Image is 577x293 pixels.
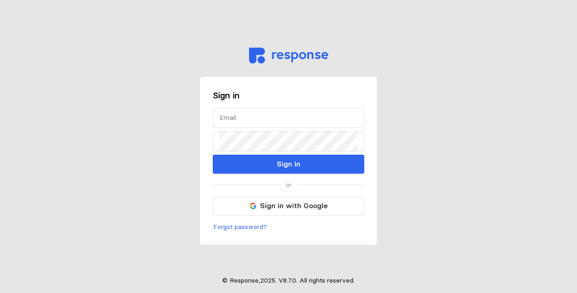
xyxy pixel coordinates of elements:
p: or [286,180,292,190]
h3: Sign in [213,89,364,102]
input: Email [220,108,357,128]
button: Forgot password? [213,222,267,233]
img: svg%3e [250,203,256,209]
p: Sign in with Google [260,200,328,211]
img: svg%3e [249,48,328,63]
button: Sign in with Google [213,196,364,215]
button: Sign In [213,155,364,174]
p: Sign In [277,158,300,170]
p: © Response, 2025 . V 8.7.0 . All rights reserved. [222,276,355,286]
p: Forgot password? [213,222,267,232]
